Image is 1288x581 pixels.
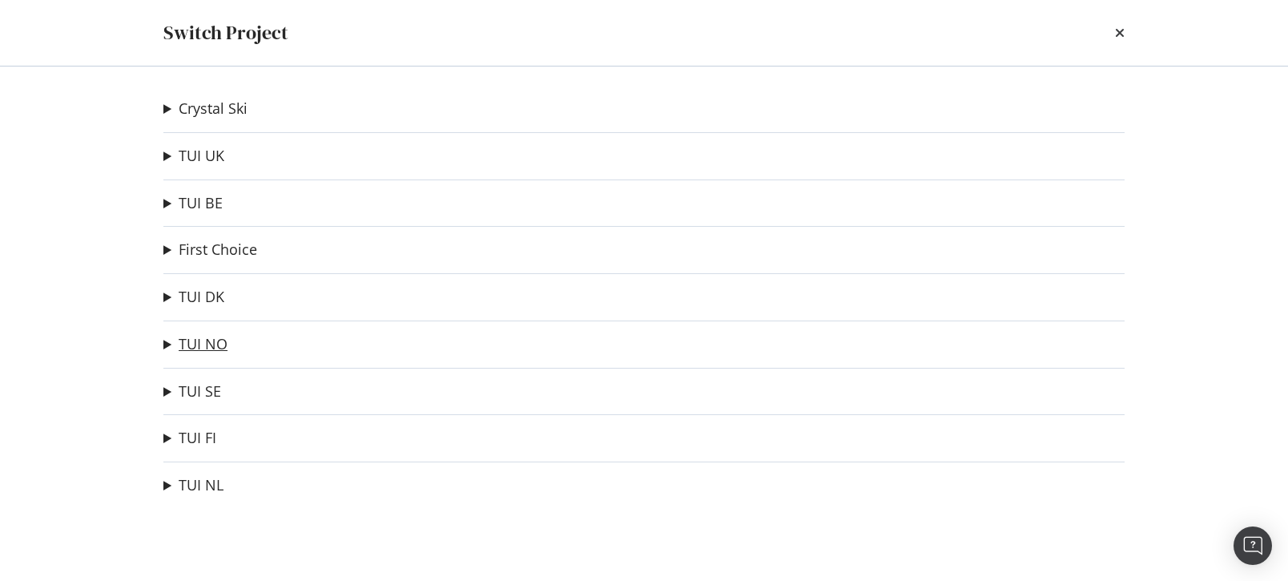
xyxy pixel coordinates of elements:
summary: Crystal Ski [163,99,248,119]
a: TUI DK [179,288,224,305]
a: Crystal Ski [179,100,248,117]
div: Switch Project [163,19,288,46]
a: TUI UK [179,147,224,164]
a: TUI NL [179,477,223,494]
summary: TUI NO [163,334,227,355]
a: First Choice [179,241,257,258]
summary: TUI FI [163,428,216,449]
summary: TUI BE [163,193,223,214]
a: TUI BE [179,195,223,212]
a: TUI SE [179,383,221,400]
summary: TUI UK [163,146,224,167]
div: Open Intercom Messenger [1234,527,1272,565]
a: TUI NO [179,336,227,353]
a: TUI FI [179,430,216,446]
summary: TUI DK [163,287,224,308]
summary: TUI SE [163,381,221,402]
summary: First Choice [163,240,257,260]
summary: TUI NL [163,475,223,496]
div: times [1115,19,1125,46]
